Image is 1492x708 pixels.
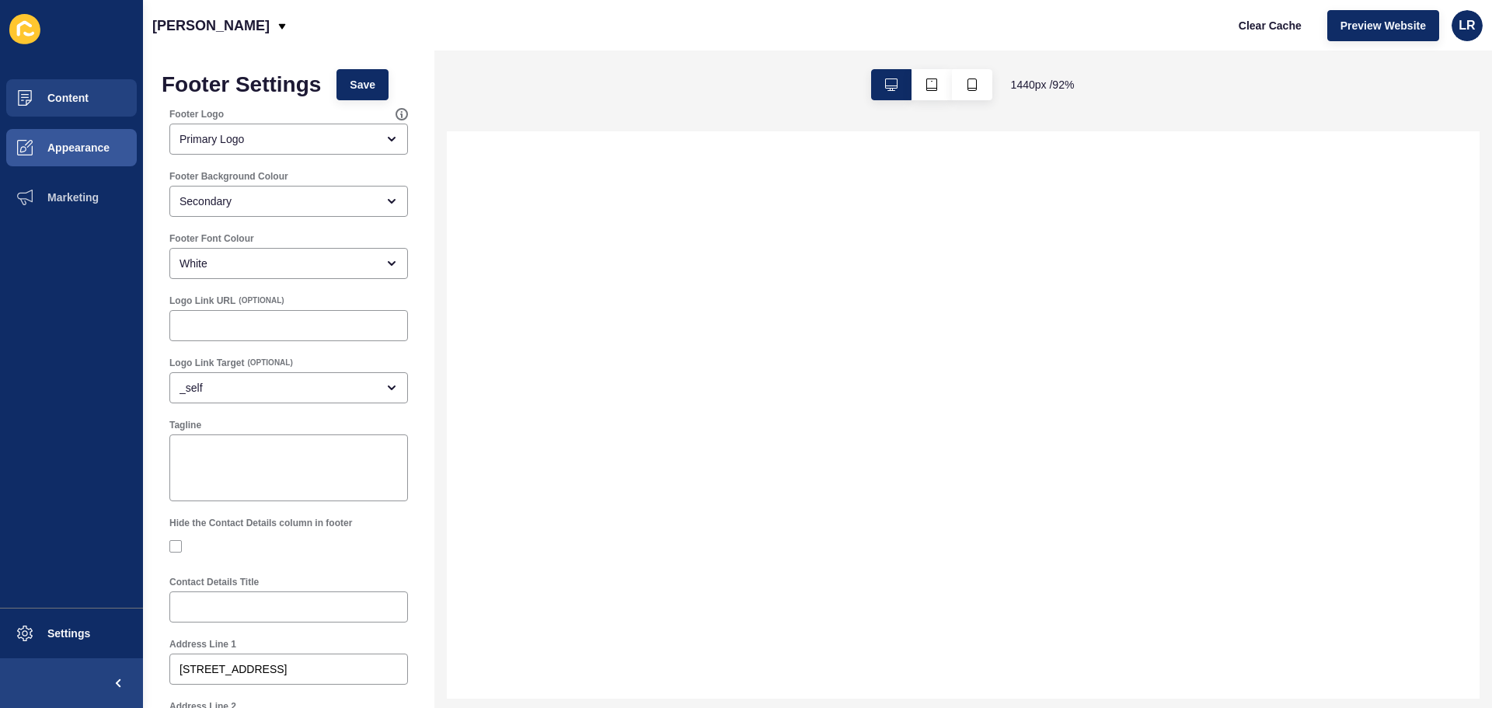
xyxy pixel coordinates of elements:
[336,69,389,100] button: Save
[1340,18,1426,33] span: Preview Website
[169,295,235,307] label: Logo Link URL
[169,186,408,217] div: open menu
[1327,10,1439,41] button: Preview Website
[169,232,254,245] label: Footer Font Colour
[169,419,201,431] label: Tagline
[169,108,224,120] label: Footer Logo
[169,517,352,529] label: Hide the Contact Details column in footer
[169,248,408,279] div: open menu
[162,77,321,92] h1: Footer Settings
[1239,18,1302,33] span: Clear Cache
[169,638,236,650] label: Address Line 1
[1011,77,1075,92] span: 1440 px / 92 %
[1225,10,1315,41] button: Clear Cache
[169,170,288,183] label: Footer Background Colour
[169,576,259,588] label: Contact Details Title
[239,295,284,306] span: (OPTIONAL)
[169,357,244,369] label: Logo Link Target
[247,357,292,368] span: (OPTIONAL)
[169,124,408,155] div: open menu
[169,372,408,403] div: open menu
[1459,18,1475,33] span: LR
[350,77,375,92] span: Save
[152,6,270,45] p: [PERSON_NAME]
